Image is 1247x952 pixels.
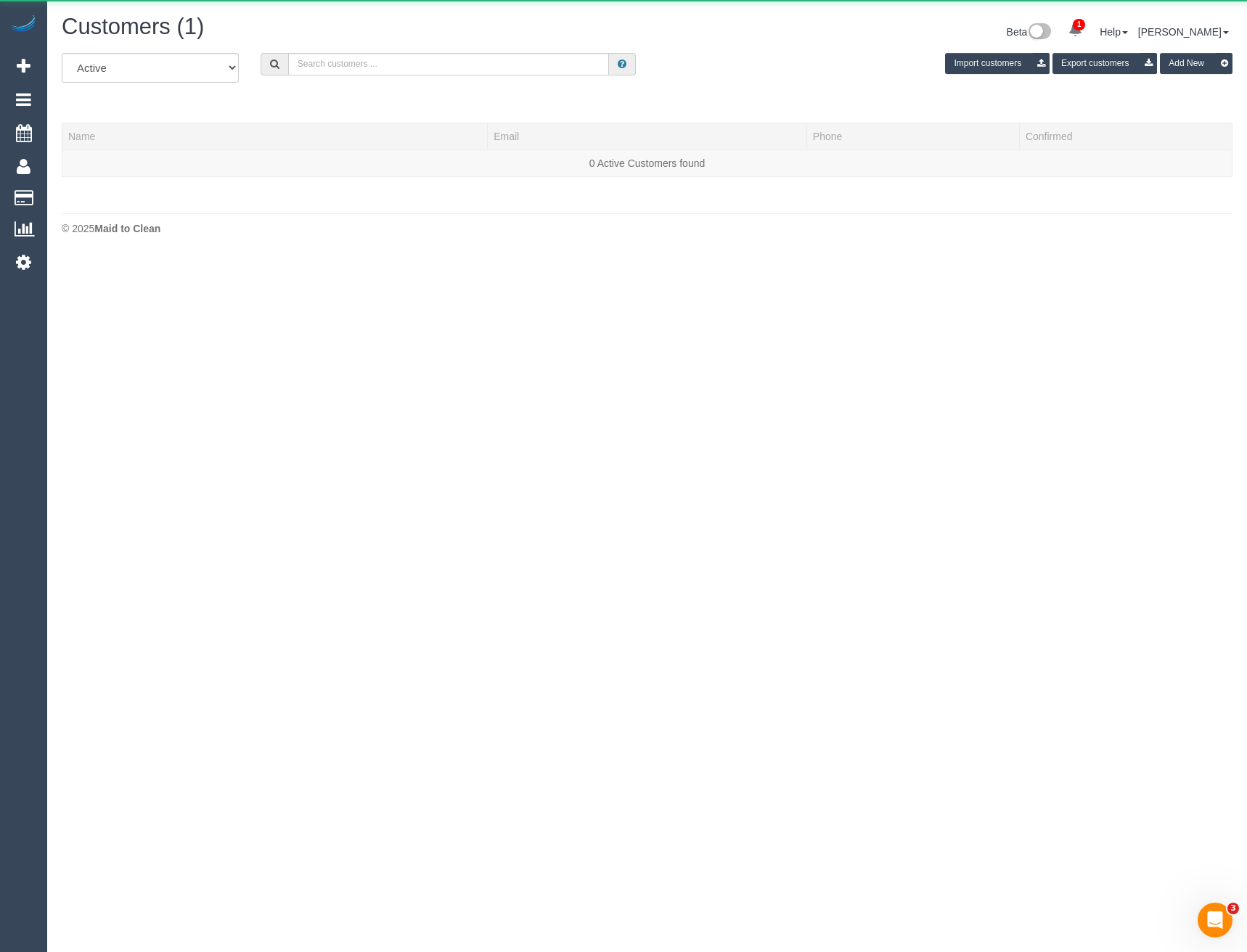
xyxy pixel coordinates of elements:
th: Email [488,123,807,149]
input: Search customers ... [288,53,610,75]
button: Add New [1160,53,1232,74]
span: 1 [1073,19,1085,30]
button: Import customers [945,53,1050,74]
a: [PERSON_NAME] [1138,26,1229,38]
button: Export customers [1052,53,1157,74]
span: 3 [1227,903,1239,914]
iframe: Intercom live chat [1198,903,1232,937]
a: Help [1100,26,1128,38]
a: Beta [1007,26,1052,38]
span: Customers (1) [62,14,204,39]
a: 1 [1061,15,1089,46]
th: Confirmed [1019,123,1232,149]
td: 0 Active Customers found [62,149,1232,176]
div: © 2025 [62,221,1232,236]
img: New interface [1027,23,1051,42]
strong: Maid to Clean [94,223,160,234]
th: Phone [806,123,1019,149]
th: Name [62,123,488,149]
img: Automaid Logo [9,15,38,35]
